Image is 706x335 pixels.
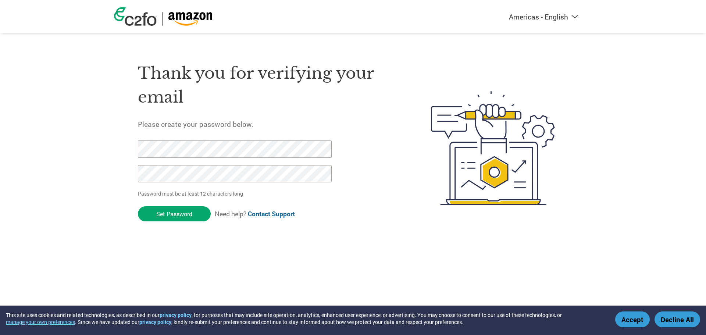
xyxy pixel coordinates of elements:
[114,7,157,26] img: c2fo logo
[168,12,213,26] img: Amazon
[160,311,192,318] a: privacy policy
[138,120,396,129] h5: Please create your password below.
[139,318,171,325] a: privacy policy
[138,190,334,197] p: Password must be at least 12 characters long
[655,311,700,327] button: Decline All
[215,210,295,218] span: Need help?
[138,206,211,221] input: Set Password
[418,51,568,246] img: create-password
[248,210,295,218] a: Contact Support
[6,311,605,325] div: This site uses cookies and related technologies, as described in our , for purposes that may incl...
[138,61,396,109] h1: Thank you for verifying your email
[615,311,650,327] button: Accept
[6,318,75,325] button: manage your own preferences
